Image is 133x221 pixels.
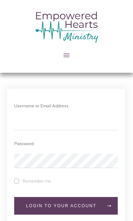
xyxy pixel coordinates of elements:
[35,10,99,43] img: empowered hearts ministry
[14,197,118,215] a: LogIn to your account
[14,100,118,112] div: Username or Email Address
[21,203,102,208] span: LogIn to your account
[14,137,118,150] div: Password
[23,179,51,183] span: Remember me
